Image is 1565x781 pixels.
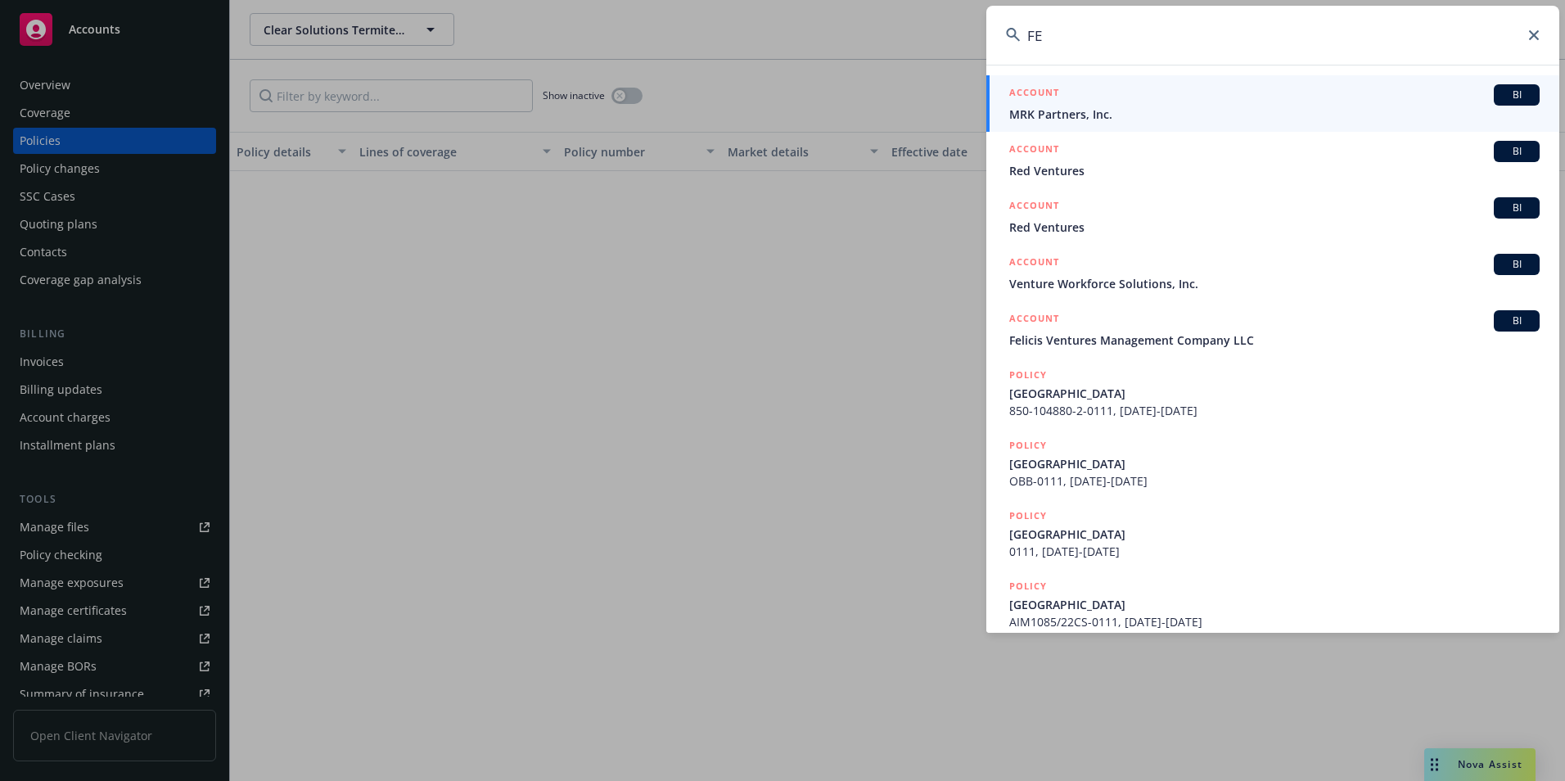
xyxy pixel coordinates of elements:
span: BI [1500,257,1533,272]
span: BI [1500,88,1533,102]
h5: POLICY [1009,437,1047,454]
span: [GEOGRAPHIC_DATA] [1009,596,1540,613]
h5: ACCOUNT [1009,197,1059,217]
a: POLICY[GEOGRAPHIC_DATA]850-104880-2-0111, [DATE]-[DATE] [986,358,1559,428]
span: MRK Partners, Inc. [1009,106,1540,123]
a: ACCOUNTBIVenture Workforce Solutions, Inc. [986,245,1559,301]
span: AIM1085/22CS-0111, [DATE]-[DATE] [1009,613,1540,630]
span: OBB-0111, [DATE]-[DATE] [1009,472,1540,490]
a: POLICY[GEOGRAPHIC_DATA]0111, [DATE]-[DATE] [986,499,1559,569]
a: ACCOUNTBIMRK Partners, Inc. [986,75,1559,132]
input: Search... [986,6,1559,65]
h5: ACCOUNT [1009,84,1059,104]
span: [GEOGRAPHIC_DATA] [1009,455,1540,472]
h5: ACCOUNT [1009,310,1059,330]
span: [GEOGRAPHIC_DATA] [1009,385,1540,402]
h5: POLICY [1009,508,1047,524]
span: 0111, [DATE]-[DATE] [1009,543,1540,560]
span: BI [1500,201,1533,215]
h5: ACCOUNT [1009,141,1059,160]
h5: POLICY [1009,578,1047,594]
span: Felicis Ventures Management Company LLC [1009,332,1540,349]
span: BI [1500,314,1533,328]
a: ACCOUNTBIFelicis Ventures Management Company LLC [986,301,1559,358]
span: [GEOGRAPHIC_DATA] [1009,526,1540,543]
span: Red Ventures [1009,162,1540,179]
a: ACCOUNTBIRed Ventures [986,188,1559,245]
a: ACCOUNTBIRed Ventures [986,132,1559,188]
h5: ACCOUNT [1009,254,1059,273]
span: 850-104880-2-0111, [DATE]-[DATE] [1009,402,1540,419]
h5: POLICY [1009,367,1047,383]
span: Red Ventures [1009,219,1540,236]
span: BI [1500,144,1533,159]
span: Venture Workforce Solutions, Inc. [1009,275,1540,292]
a: POLICY[GEOGRAPHIC_DATA]AIM1085/22CS-0111, [DATE]-[DATE] [986,569,1559,639]
a: POLICY[GEOGRAPHIC_DATA]OBB-0111, [DATE]-[DATE] [986,428,1559,499]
